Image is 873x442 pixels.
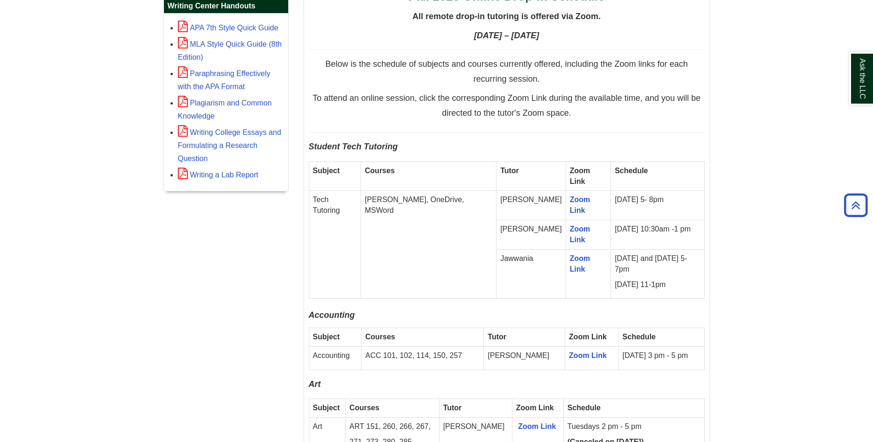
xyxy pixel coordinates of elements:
strong: Schedule [568,404,601,412]
p: [DATE] 3 pm - 5 pm [623,351,701,361]
a: Back to Top [841,199,871,211]
p: Tuesdays 2 pm - 5 pm [568,421,701,432]
strong: Subject [313,167,340,175]
strong: Zoom Link [569,333,607,341]
strong: Subject [313,404,340,412]
p: [DATE] 11-1pm [615,280,700,290]
td: [PERSON_NAME] [497,191,566,220]
strong: [DATE] – [DATE] [474,31,539,40]
strong: Schedule [623,333,656,341]
strong: Subject [313,333,340,341]
strong: Tutor [500,167,519,175]
td: [PERSON_NAME] [497,220,566,250]
p: [DATE] 10:30am -1 pm [615,224,700,235]
a: Writing College Essays and Formulating a Research Question [178,128,281,162]
a: MLA Style Quick Guide (8th Edition) [178,40,282,61]
p: ART 151, 260, 266, 267, [349,421,435,432]
strong: Zoom Link [516,404,554,412]
a: Zoom Link [570,254,590,273]
a: Zoom Link [518,422,556,430]
a: Zoom Link [570,225,590,244]
span: Student Tech Tutoring [309,142,398,151]
td: Jawwania [497,249,566,299]
td: Tech Tutoring [309,191,361,299]
span: Art [309,379,321,389]
strong: Courses [349,404,379,412]
span: To attend an online session, click the corresponding Zoom Link during the available time, and you... [312,93,700,118]
p: ACC 101, 102, 114, 150, 257 [365,351,480,361]
td: [PERSON_NAME] [484,346,565,370]
a: Zoom Link [570,196,590,214]
span: Below is the schedule of subjects and courses currently offered, including the Zoom links for eac... [325,59,688,84]
a: Writing a Lab Report [178,171,258,179]
strong: Tutor [443,404,462,412]
span: All remote drop-in tutoring is offered via Zoom. [412,12,601,21]
a: APA 7th Style Quick Guide [178,24,278,32]
strong: Courses [365,333,395,341]
span: Accounting [309,310,355,320]
p: [PERSON_NAME], OneDrive, MSWord [365,195,492,216]
a: Paraphrasing Effectively with the APA Format [178,70,270,91]
p: [DATE] and [DATE] 5-7pm [615,253,700,275]
strong: Courses [365,167,395,175]
strong: Schedule [615,167,648,175]
p: [DATE] 5- 8pm [615,195,700,205]
a: Plagiarism and Common Knowledge [178,99,272,120]
strong: Zoom Link [570,167,590,185]
td: Accounting [309,346,361,370]
a: Zoom Link [569,351,607,359]
strong: Tutor [488,333,506,341]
